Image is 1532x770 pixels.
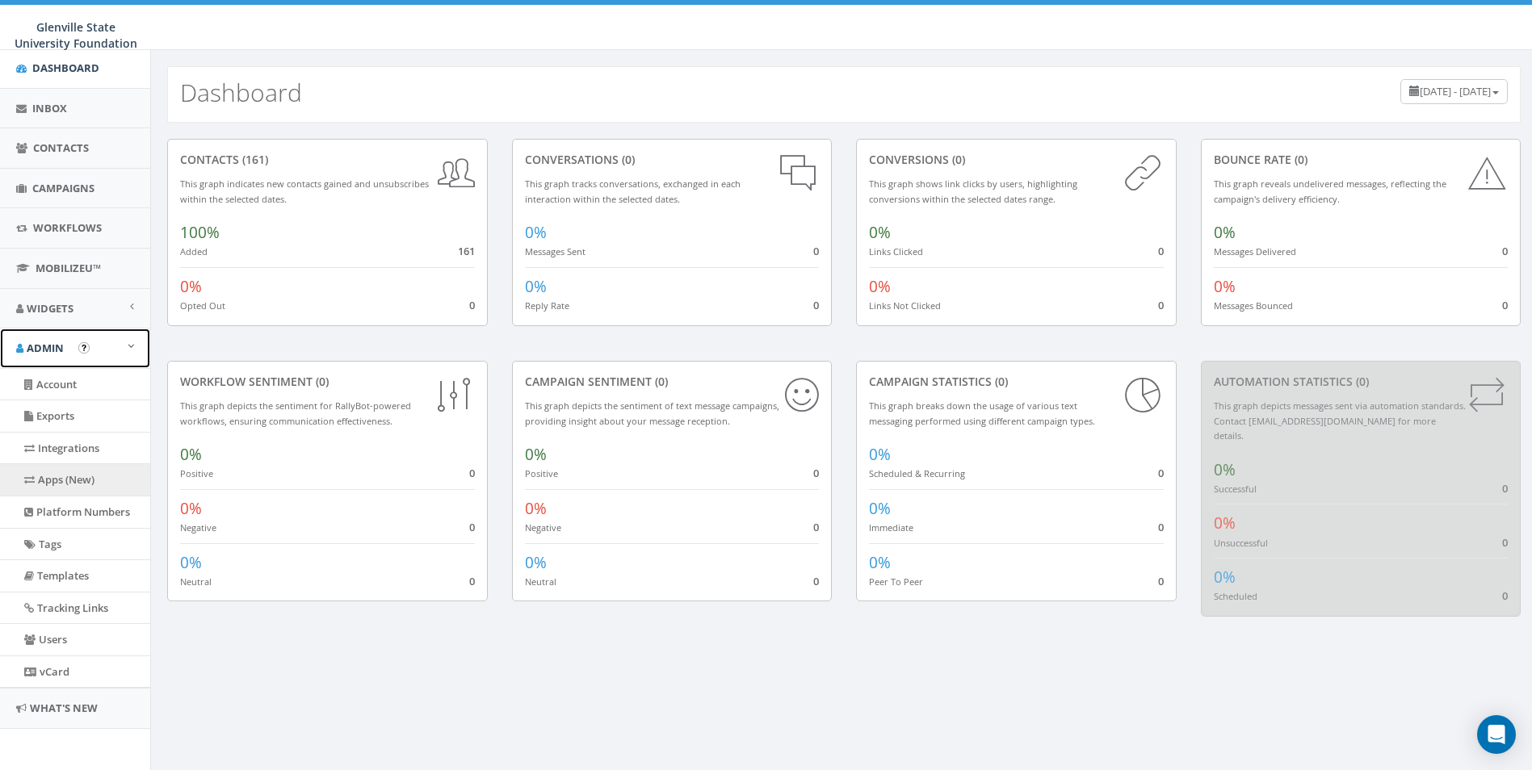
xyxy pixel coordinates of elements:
span: 0 [1158,298,1164,312]
span: 0 [469,466,475,480]
small: Messages Sent [525,245,586,257]
div: Automation Statistics [1214,374,1509,390]
small: Unsuccessful [1214,537,1268,549]
span: 0 [813,574,819,588]
span: 0 [1502,481,1508,496]
span: 0% [869,222,891,243]
span: 0 [1158,574,1164,588]
span: 0% [180,552,202,573]
small: Positive [180,467,213,479]
span: (0) [652,374,668,389]
div: Workflow Sentiment [180,374,475,390]
span: 0 [813,298,819,312]
span: 0 [813,244,819,258]
span: 0% [869,552,891,573]
small: Links Not Clicked [869,299,941,312]
span: 0% [180,498,202,519]
span: 0 [1158,244,1164,258]
small: Scheduled [1214,590,1257,602]
span: 0 [1158,520,1164,534]
small: This graph breaks down the usage of various text messaging performed using different campaign types. [869,400,1095,427]
span: 0 [813,520,819,534]
small: This graph depicts the sentiment for RallyBot-powered workflows, ensuring communication effective... [180,400,411,427]
small: Negative [180,521,216,534]
small: Reply Rate [525,299,569,312]
span: Campaigns [32,181,94,195]
span: Glenville State University Foundation [15,19,137,51]
span: 0% [869,498,891,519]
small: This graph depicts messages sent via automation standards. Contact [EMAIL_ADDRESS][DOMAIN_NAME] f... [1214,400,1466,441]
span: Contacts [33,140,89,155]
div: conversations [525,152,820,168]
span: (0) [992,374,1008,389]
span: 0% [1214,222,1236,243]
span: 0 [813,466,819,480]
div: conversions [869,152,1164,168]
div: Campaign Statistics [869,374,1164,390]
span: MobilizeU™ [36,261,101,275]
span: Dashboard [32,61,99,75]
span: (161) [239,152,268,167]
span: 0% [525,276,547,297]
span: 0% [1214,567,1236,588]
small: Opted Out [180,299,225,312]
span: 0% [1214,276,1236,297]
small: This graph indicates new contacts gained and unsubscribes within the selected dates. [180,178,429,205]
span: Inbox [32,101,67,115]
small: Messages Bounced [1214,299,1293,312]
span: 0 [1502,244,1508,258]
button: Open In-App Guide [78,342,90,354]
span: 0 [469,520,475,534]
small: Successful [1214,483,1257,495]
span: (0) [1353,374,1369,389]
small: Neutral [180,575,212,588]
span: 0% [869,276,891,297]
span: 0 [1502,298,1508,312]
span: (0) [313,374,329,389]
span: 0% [1214,459,1236,480]
span: 0% [525,498,547,519]
span: (0) [619,152,635,167]
span: 0 [1502,588,1508,603]
span: 0% [525,552,547,573]
small: Added [180,245,208,257]
span: [DATE] - [DATE] [1420,84,1491,98]
small: Positive [525,467,558,479]
small: Messages Delivered [1214,245,1296,257]
small: Immediate [869,521,913,534]
span: What's New [30,701,98,715]
small: This graph shows link clicks by users, highlighting conversions within the selected dates range. [869,178,1077,205]
span: 0 [469,574,475,588]
span: (0) [949,152,965,167]
span: (0) [1291,152,1307,167]
div: contacts [180,152,475,168]
span: 0% [525,222,547,243]
span: 100% [180,222,220,243]
small: Links Clicked [869,245,923,257]
span: 0 [1158,466,1164,480]
div: Bounce Rate [1214,152,1509,168]
span: 0% [525,444,547,465]
small: This graph reveals undelivered messages, reflecting the campaign's delivery efficiency. [1214,178,1446,205]
span: 0% [1214,513,1236,534]
div: Campaign Sentiment [525,374,820,390]
small: Scheduled & Recurring [869,467,965,479]
small: Peer To Peer [869,575,923,588]
span: 0 [469,298,475,312]
span: Admin [27,341,64,355]
span: 0% [180,444,202,465]
span: 0 [1502,535,1508,550]
small: This graph tracks conversations, exchanged in each interaction within the selected dates. [525,178,741,205]
span: Widgets [27,301,73,316]
span: 0% [869,444,891,465]
small: Neutral [525,575,556,588]
span: Workflows [33,220,102,235]
div: Open Intercom Messenger [1477,715,1516,754]
span: 0% [180,276,202,297]
h2: Dashboard [180,79,302,106]
small: This graph depicts the sentiment of text message campaigns, providing insight about your message ... [525,400,779,427]
span: 161 [458,244,475,258]
small: Negative [525,521,561,534]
